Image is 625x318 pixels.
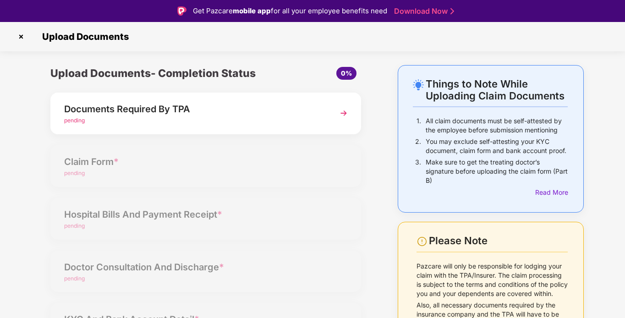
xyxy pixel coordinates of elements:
[341,69,352,77] span: 0%
[450,6,454,16] img: Stroke
[426,78,568,102] div: Things to Note While Uploading Claim Documents
[14,29,28,44] img: svg+xml;base64,PHN2ZyBpZD0iQ3Jvc3MtMzJ4MzIiIHhtbG5zPSJodHRwOi8vd3d3LnczLm9yZy8yMDAwL3N2ZyIgd2lkdG...
[233,6,271,15] strong: mobile app
[33,31,133,42] span: Upload Documents
[64,102,323,116] div: Documents Required By TPA
[335,105,352,121] img: svg+xml;base64,PHN2ZyBpZD0iTmV4dCIgeG1sbnM9Imh0dHA6Ly93d3cudzMub3JnLzIwMDAvc3ZnIiB3aWR0aD0iMzYiIG...
[417,236,428,247] img: svg+xml;base64,PHN2ZyBpZD0iV2FybmluZ18tXzI0eDI0IiBkYXRhLW5hbWU9Ildhcm5pbmcgLSAyNHgyNCIgeG1sbnM9Im...
[193,5,387,16] div: Get Pazcare for all your employee benefits need
[426,158,568,185] p: Make sure to get the treating doctor’s signature before uploading the claim form (Part B)
[394,6,451,16] a: Download Now
[415,137,421,155] p: 2.
[64,117,85,124] span: pending
[417,262,568,298] p: Pazcare will only be responsible for lodging your claim with the TPA/Insurer. The claim processin...
[429,235,568,247] div: Please Note
[50,65,258,82] div: Upload Documents- Completion Status
[413,79,424,90] img: svg+xml;base64,PHN2ZyB4bWxucz0iaHR0cDovL3d3dy53My5vcmcvMjAwMC9zdmciIHdpZHRoPSIyNC4wOTMiIGhlaWdodD...
[415,158,421,185] p: 3.
[426,137,568,155] p: You may exclude self-attesting your KYC document, claim form and bank account proof.
[426,116,568,135] p: All claim documents must be self-attested by the employee before submission mentioning
[417,116,421,135] p: 1.
[177,6,186,16] img: Logo
[535,187,568,197] div: Read More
